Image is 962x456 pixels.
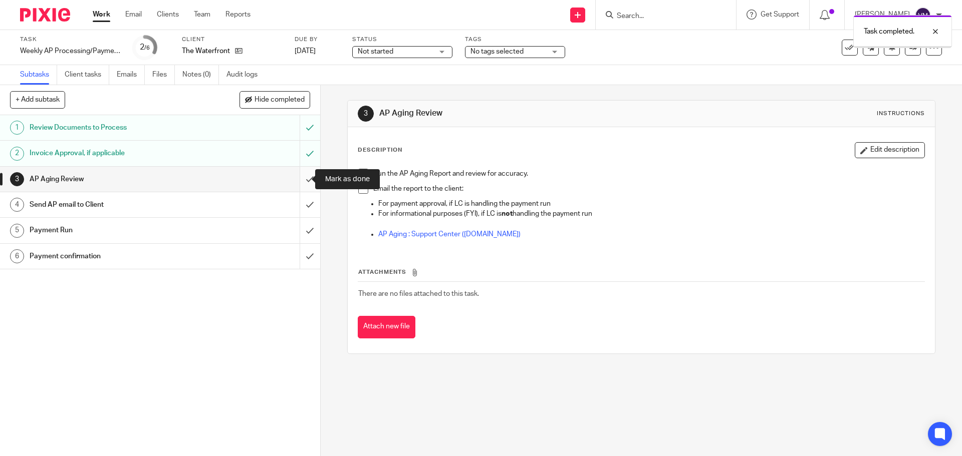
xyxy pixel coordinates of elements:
[226,65,265,85] a: Audit logs
[10,249,24,263] div: 6
[140,42,150,53] div: 2
[10,172,24,186] div: 3
[20,65,57,85] a: Subtasks
[255,96,305,104] span: Hide completed
[239,91,310,108] button: Hide completed
[125,10,142,20] a: Email
[378,231,521,238] a: AP Aging : Support Center ([DOMAIN_NAME])
[358,316,415,338] button: Attach new file
[10,147,24,161] div: 2
[502,210,513,217] strong: not
[182,65,219,85] a: Notes (0)
[157,10,179,20] a: Clients
[30,249,203,264] h1: Payment confirmation
[30,120,203,135] h1: Review Documents to Process
[358,269,406,275] span: Attachments
[470,48,524,55] span: No tags selected
[10,121,24,135] div: 1
[152,65,175,85] a: Files
[295,36,340,44] label: Due by
[295,48,316,55] span: [DATE]
[20,46,120,56] div: Weekly AP Processing/Payment
[30,172,203,187] h1: AP Aging Review
[915,7,931,23] img: svg%3E
[465,36,565,44] label: Tags
[117,65,145,85] a: Emails
[855,142,925,158] button: Edit description
[93,10,110,20] a: Work
[864,27,914,37] p: Task completed.
[65,65,109,85] a: Client tasks
[373,184,924,194] p: Email the report to the client:
[379,108,663,119] h1: AP Aging Review
[144,45,150,51] small: /6
[358,290,479,297] span: There are no files attached to this task.
[358,48,393,55] span: Not started
[378,199,924,209] p: For payment approval, if LC is handling the payment run
[20,36,120,44] label: Task
[30,223,203,238] h1: Payment Run
[373,169,924,179] p: Run the AP Aging Report and review for accuracy.
[182,36,282,44] label: Client
[10,198,24,212] div: 4
[30,146,203,161] h1: Invoice Approval, if applicable
[225,10,251,20] a: Reports
[378,209,924,219] p: For informational purposes (FYI), if LC is handling the payment run
[358,106,374,122] div: 3
[877,110,925,118] div: Instructions
[30,197,203,212] h1: Send AP email to Client
[10,224,24,238] div: 5
[358,146,402,154] p: Description
[10,91,65,108] button: + Add subtask
[194,10,210,20] a: Team
[20,8,70,22] img: Pixie
[352,36,452,44] label: Status
[182,46,230,56] p: The Waterfront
